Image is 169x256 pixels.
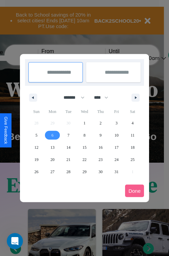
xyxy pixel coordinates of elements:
[93,154,108,166] button: 23
[108,106,124,117] span: Fri
[115,166,119,178] span: 31
[28,141,44,154] button: 12
[82,166,87,178] span: 29
[125,129,141,141] button: 11
[76,141,92,154] button: 15
[35,129,38,141] span: 5
[108,154,124,166] button: 24
[83,117,86,129] span: 1
[28,154,44,166] button: 19
[51,129,53,141] span: 6
[61,166,76,178] button: 28
[99,129,101,141] span: 9
[130,141,135,154] span: 18
[61,129,76,141] button: 7
[98,166,102,178] span: 30
[28,166,44,178] button: 26
[7,233,23,249] iframe: Intercom live chat
[34,166,39,178] span: 26
[115,154,119,166] span: 24
[61,154,76,166] button: 21
[125,154,141,166] button: 25
[125,117,141,129] button: 4
[34,154,39,166] span: 19
[76,106,92,117] span: Wed
[34,141,39,154] span: 12
[82,154,87,166] span: 22
[108,117,124,129] button: 3
[93,106,108,117] span: Thu
[93,141,108,154] button: 16
[61,106,76,117] span: Tue
[50,154,54,166] span: 20
[125,185,144,197] button: Done
[93,129,108,141] button: 9
[93,117,108,129] button: 2
[44,106,60,117] span: Mon
[67,141,71,154] span: 14
[44,166,60,178] button: 27
[44,154,60,166] button: 20
[76,129,92,141] button: 8
[76,154,92,166] button: 22
[83,129,86,141] span: 8
[44,141,60,154] button: 13
[125,141,141,154] button: 18
[76,166,92,178] button: 29
[125,106,141,117] span: Sat
[98,154,102,166] span: 23
[28,129,44,141] button: 5
[108,141,124,154] button: 17
[98,141,102,154] span: 16
[93,166,108,178] button: 30
[99,117,101,129] span: 2
[68,129,70,141] span: 7
[67,166,71,178] span: 28
[50,141,54,154] span: 13
[82,141,87,154] span: 15
[61,141,76,154] button: 14
[108,166,124,178] button: 31
[3,117,8,144] div: Give Feedback
[130,129,135,141] span: 11
[67,154,71,166] span: 21
[50,166,54,178] span: 27
[108,129,124,141] button: 10
[115,129,119,141] span: 10
[116,117,118,129] span: 3
[115,141,119,154] span: 17
[131,117,134,129] span: 4
[28,106,44,117] span: Sun
[130,154,135,166] span: 25
[76,117,92,129] button: 1
[44,129,60,141] button: 6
